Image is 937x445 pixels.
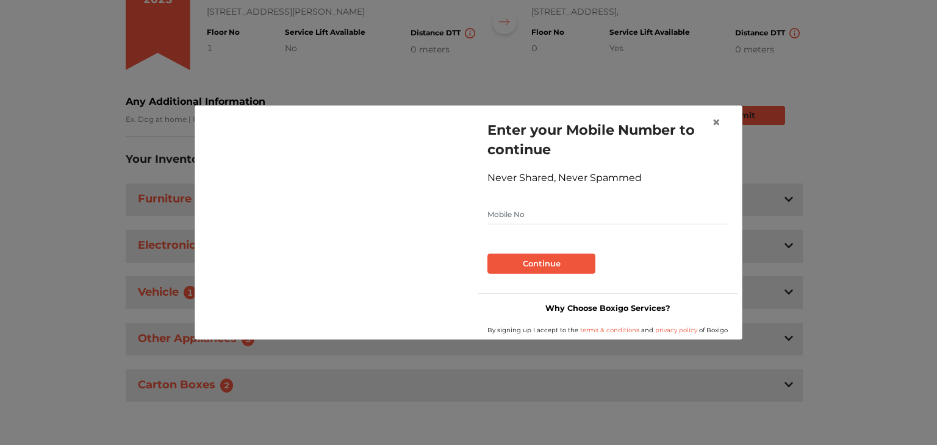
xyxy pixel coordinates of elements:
a: terms & conditions [580,326,641,334]
h3: Why Choose Boxigo Services? [478,304,738,313]
button: Close [702,105,730,140]
h1: Enter your Mobile Number to continue [487,120,728,159]
button: Continue [487,254,595,274]
input: Mobile No [487,205,728,224]
span: × [712,113,720,131]
div: Never Shared, Never Spammed [487,171,728,185]
a: privacy policy [653,326,699,334]
div: By signing up I accept to the and of Boxigo [478,326,738,335]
